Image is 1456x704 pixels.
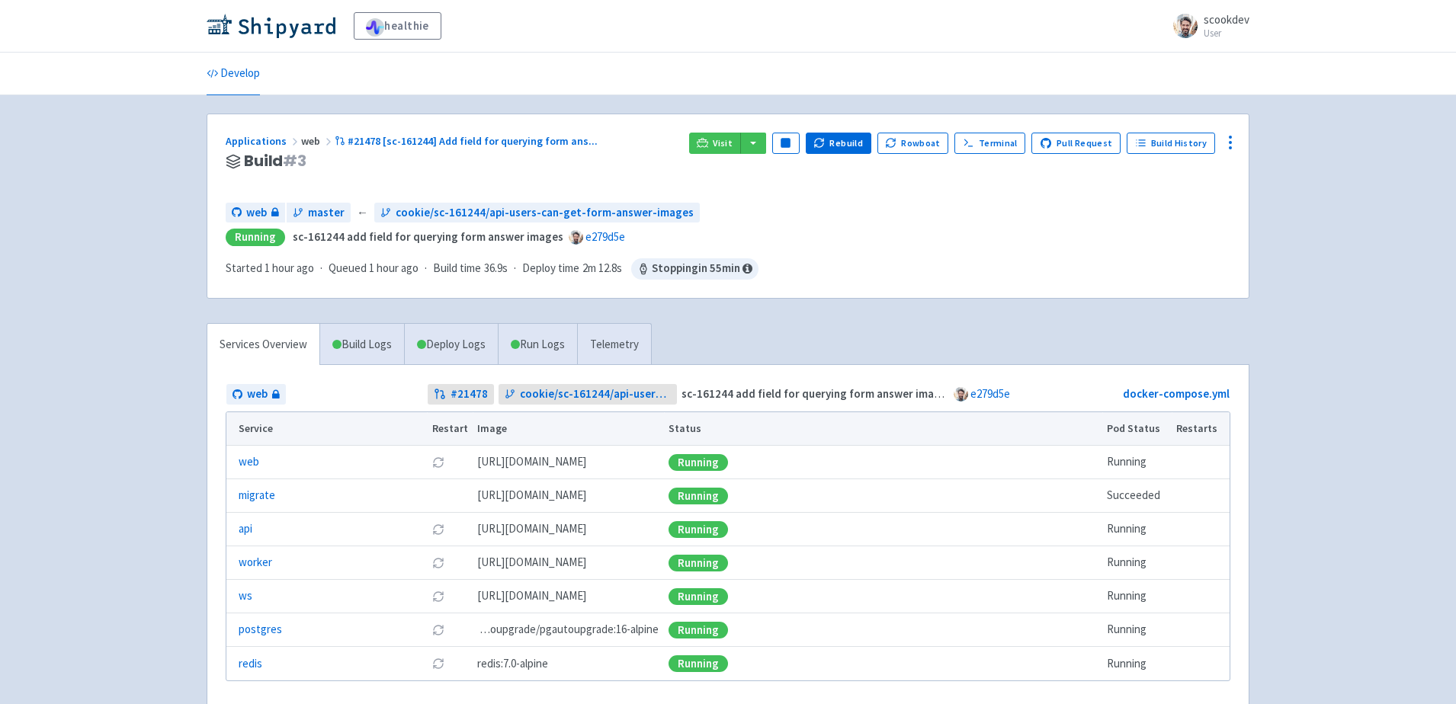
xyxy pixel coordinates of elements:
a: #21478 [sc-161244] Add field for querying form ans... [335,134,600,148]
span: 2m 12.8s [582,260,622,277]
div: · · · [226,258,758,280]
span: Queued [329,261,419,275]
a: docker-compose.yml [1123,386,1230,401]
div: Running [226,229,285,246]
a: e279d5e [970,386,1010,401]
span: web [247,386,268,403]
a: api [239,520,252,538]
span: Started [226,261,314,275]
td: Running [1102,546,1172,580]
div: Running [669,555,728,571]
span: scookdev [1204,12,1249,27]
span: Deploy time [522,260,579,277]
span: Stopping in 55 min [631,258,758,280]
span: [DOMAIN_NAME][URL] [477,520,586,538]
td: Running [1102,647,1172,680]
span: cookie/sc-161244/api-users-can-get-form-answer-images [396,204,694,222]
td: Running [1102,613,1172,647]
button: Restart pod [432,456,444,469]
span: # 3 [283,150,306,171]
button: Rebuild [806,133,871,154]
a: cookie/sc-161244/api-users-can-get-form-answer-images [374,203,700,223]
span: Build [244,152,306,170]
span: 36.9s [484,260,508,277]
button: Restart pod [432,624,444,636]
th: Status [664,412,1102,446]
td: Running [1102,446,1172,479]
span: web [246,204,267,222]
time: 1 hour ago [265,261,314,275]
div: Running [669,521,728,538]
time: 1 hour ago [369,261,419,275]
span: [DOMAIN_NAME][URL] [477,487,586,504]
a: Run Logs [498,324,577,366]
span: [DOMAIN_NAME][URL] [477,587,586,605]
a: ws [239,587,252,605]
a: Pull Request [1031,133,1121,154]
a: #21478 [428,384,494,405]
span: pgautoupgrade/pgautoupgrade:16-alpine [477,621,659,638]
th: Pod Status [1102,412,1172,446]
button: Restart pod [432,590,444,603]
a: scookdev User [1164,14,1249,38]
small: User [1204,28,1249,38]
strong: sc-161244 add field for querying form answer images [293,229,563,244]
a: healthie [354,12,441,40]
th: Restart [427,412,473,446]
button: Pause [772,133,800,154]
span: redis:7.0-alpine [477,655,548,673]
a: migrate [239,487,275,504]
span: master [308,204,345,222]
span: ← [357,204,368,222]
div: Running [669,622,728,638]
a: Visit [689,133,741,154]
td: Running [1102,513,1172,546]
div: Running [669,655,728,672]
span: web [301,134,335,148]
span: Build time [433,260,481,277]
strong: # 21478 [451,386,488,403]
a: cookie/sc-161244/api-users-can-get-form-answer-images [499,384,678,405]
img: Shipyard logo [207,14,335,38]
a: Build Logs [320,324,404,366]
a: postgres [239,621,282,638]
a: Telemetry [577,324,651,366]
span: [DOMAIN_NAME][URL] [477,554,586,571]
span: Visit [713,137,733,149]
td: Running [1102,580,1172,613]
td: Succeeded [1102,479,1172,513]
a: master [287,203,351,223]
strong: sc-161244 add field for querying form answer images [681,386,952,401]
th: Service [226,412,427,446]
th: Image [473,412,664,446]
button: Rowboat [877,133,949,154]
th: Restarts [1172,412,1230,446]
a: Deploy Logs [404,324,498,366]
div: Running [669,488,728,504]
span: cookie/sc-161244/api-users-can-get-form-answer-images [520,386,672,403]
a: Terminal [954,133,1025,154]
a: web [226,384,286,405]
div: Running [669,454,728,471]
button: Restart pod [432,658,444,670]
a: worker [239,554,272,571]
button: Restart pod [432,557,444,569]
div: Running [669,588,728,605]
a: Develop [207,53,260,95]
a: Build History [1127,133,1215,154]
a: Services Overview [207,324,319,366]
a: Applications [226,134,301,148]
span: [DOMAIN_NAME][URL] [477,453,586,471]
a: web [226,203,285,223]
span: #21478 [sc-161244] Add field for querying form ans ... [348,134,598,148]
button: Restart pod [432,523,444,536]
a: redis [239,655,262,673]
a: e279d5e [585,229,625,244]
a: web [239,453,259,471]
